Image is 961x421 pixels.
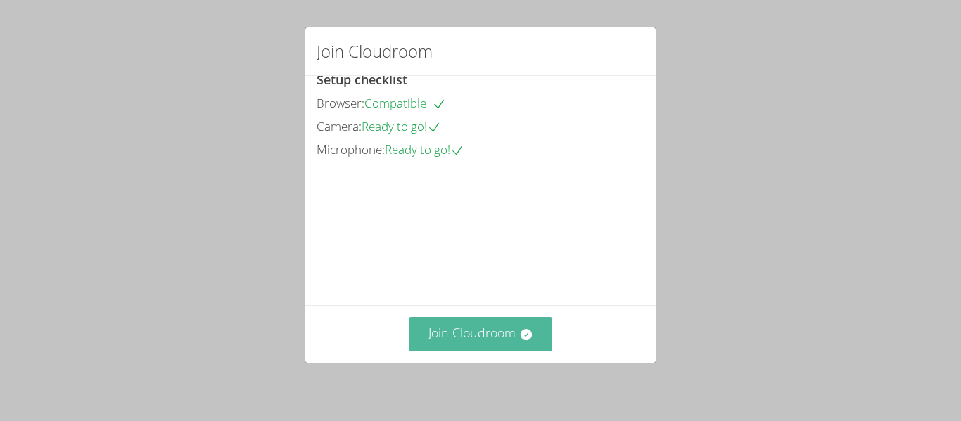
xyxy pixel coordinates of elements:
[409,317,553,351] button: Join Cloudroom
[364,95,446,111] span: Compatible
[317,118,362,134] span: Camera:
[317,95,364,111] span: Browser:
[317,39,433,64] h2: Join Cloudroom
[317,141,385,157] span: Microphone:
[362,118,441,134] span: Ready to go!
[317,71,407,88] span: Setup checklist
[385,141,464,157] span: Ready to go!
